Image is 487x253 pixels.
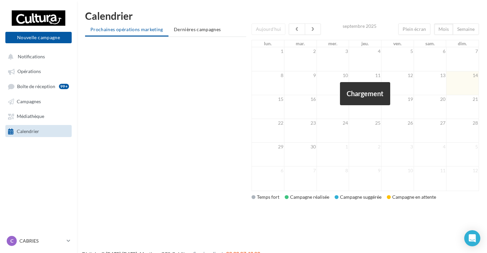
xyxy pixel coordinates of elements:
span: Opérations [17,69,41,74]
a: Calendrier [4,125,73,137]
div: 99+ [59,84,69,89]
div: Campagne suggérée [335,194,381,200]
a: Boîte de réception99+ [4,80,73,92]
a: Opérations [4,65,73,77]
div: Open Intercom Messenger [464,230,480,246]
div: Temps fort [252,194,279,200]
span: Médiathèque [17,114,44,119]
span: Campagnes [17,99,41,104]
span: Dernières campagnes [174,26,221,32]
h1: Calendrier [85,11,479,21]
div: Campagne réalisée [285,194,329,200]
span: Prochaines opérations marketing [90,26,163,32]
div: ' [252,23,479,191]
div: Campagne en attente [387,194,436,200]
span: C [10,238,13,244]
button: Nouvelle campagne [5,32,72,43]
span: Calendrier [17,128,39,134]
div: Chargement [340,82,390,105]
p: CABRIES [19,238,64,244]
span: Notifications [18,54,45,59]
a: Médiathèque [4,110,73,122]
a: Campagnes [4,95,73,107]
button: Notifications [4,50,70,62]
span: Boîte de réception [17,83,55,89]
a: C CABRIES [5,235,72,247]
